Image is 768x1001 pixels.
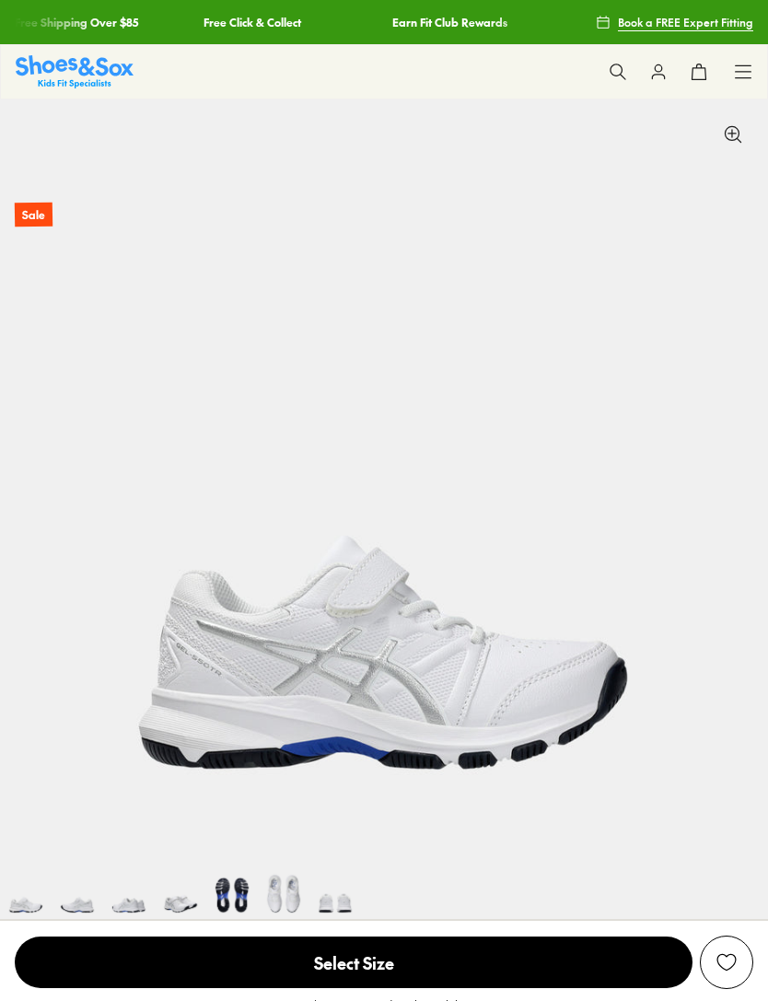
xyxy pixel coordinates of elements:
[618,14,753,30] span: Book a FREE Expert Fitting
[596,6,753,39] a: Book a FREE Expert Fitting
[16,55,134,87] img: SNS_Logo_Responsive.svg
[258,867,309,919] img: 9-498613_1
[155,867,206,919] img: 7-498611_1
[103,867,155,919] img: 6-498610_1
[15,937,692,988] span: Select Size
[16,55,134,87] a: Shoes & Sox
[206,867,258,919] img: 8-498612_1
[700,936,753,989] button: Add to Wishlist
[15,936,692,989] button: Select Size
[15,203,52,227] p: Sale
[309,867,361,919] img: 10-498614_1
[52,867,103,919] img: 5-498609_1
